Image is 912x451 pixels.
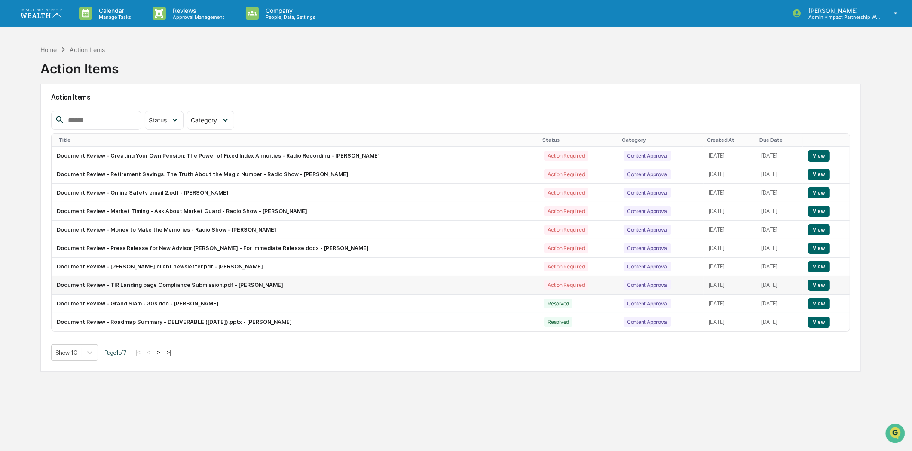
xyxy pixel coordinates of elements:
div: Content Approval [624,225,671,235]
a: 🔎Data Lookup [5,121,58,137]
div: Content Approval [624,243,671,253]
p: Manage Tasks [92,14,135,20]
a: View [808,319,830,325]
button: Start new chat [146,68,156,79]
div: Due Date [760,137,799,143]
td: [DATE] [756,239,803,258]
span: Attestations [71,108,107,117]
td: [DATE] [704,258,756,276]
p: How can we help? [9,18,156,32]
a: View [808,152,830,159]
button: View [808,298,830,309]
td: [DATE] [704,147,756,165]
td: [DATE] [756,184,803,202]
span: Data Lookup [17,125,54,133]
div: Resolved [544,317,572,327]
td: [DATE] [756,221,803,239]
span: Status [149,116,167,124]
a: View [808,263,830,270]
div: Content Approval [624,169,671,179]
div: Action Items [70,46,105,53]
td: [DATE] [704,313,756,331]
td: [DATE] [756,258,803,276]
td: [DATE] [704,221,756,239]
p: Admin • Impact Partnership Wealth [802,14,881,20]
td: Document Review - Online Safety email 2.pdf - [PERSON_NAME] [52,184,539,202]
div: 🗄️ [62,109,69,116]
div: Home [40,46,57,53]
td: Document Review - Money to Make the Memories - Radio Show - [PERSON_NAME] [52,221,539,239]
td: Document Review - Market Timing - Ask About Market Guard - Radio Show - [PERSON_NAME] [52,202,539,221]
td: Document Review - Grand Slam - 30s.doc - [PERSON_NAME] [52,295,539,313]
button: View [808,169,830,180]
td: Document Review - TIR Landing page Compliance Submission.pdf - [PERSON_NAME] [52,276,539,295]
p: Calendar [92,7,135,14]
span: Preclearance [17,108,55,117]
td: Document Review - Press Release for New Advisor [PERSON_NAME] - For Immediate Release.docx - [PER... [52,239,539,258]
div: Content Approval [624,188,671,198]
a: 🗄️Attestations [59,105,110,120]
td: Document Review - Roadmap Summary - DELIVERABLE ([DATE]).pptx - [PERSON_NAME] [52,313,539,331]
div: Content Approval [624,317,671,327]
a: View [808,245,830,251]
td: [DATE] [704,295,756,313]
div: Content Approval [624,262,671,271]
p: Company [259,7,320,14]
div: Action Required [544,206,588,216]
div: Content Approval [624,299,671,308]
td: [DATE] [756,276,803,295]
div: 🖐️ [9,109,15,116]
iframe: Open customer support [884,423,908,446]
div: Action Required [544,169,588,179]
td: Document Review - Creating Your Own Pension: The Power of Fixed Index Annuities - Radio Recording... [52,147,539,165]
button: >| [164,349,174,356]
img: logo [21,9,62,18]
td: [DATE] [704,239,756,258]
a: View [808,171,830,177]
a: View [808,226,830,233]
td: [DATE] [704,276,756,295]
div: Content Approval [624,206,671,216]
span: Category [191,116,217,124]
td: Document Review - [PERSON_NAME] client newsletter.pdf - [PERSON_NAME] [52,258,539,276]
div: Start new chat [29,66,141,74]
div: Category [622,137,700,143]
span: Pylon [86,146,104,152]
div: 🔎 [9,125,15,132]
button: > [154,349,163,356]
td: [DATE] [756,313,803,331]
td: [DATE] [756,147,803,165]
a: View [808,208,830,214]
div: We're available if you need us! [29,74,109,81]
h2: Action Items [51,93,851,101]
td: [DATE] [704,202,756,221]
td: [DATE] [756,165,803,184]
p: Approval Management [166,14,229,20]
td: [DATE] [704,165,756,184]
button: View [808,243,830,254]
a: View [808,189,830,196]
div: Created At [707,137,753,143]
div: Action Required [544,262,588,271]
div: Action Required [544,280,588,290]
button: View [808,317,830,328]
div: Content Approval [624,151,671,161]
div: Title [58,137,536,143]
button: View [808,280,830,291]
img: 1746055101610-c473b297-6a78-478c-a979-82029cc54cd1 [9,66,24,81]
div: Action Required [544,151,588,161]
div: Action Items [40,54,119,76]
td: [DATE] [756,295,803,313]
span: Page 1 of 7 [104,349,127,356]
p: Reviews [166,7,229,14]
td: [DATE] [704,184,756,202]
p: People, Data, Settings [259,14,320,20]
a: View [808,300,830,307]
button: |< [133,349,143,356]
td: Document Review - Retirement Savings: The Truth About the Magic Number - Radio Show - [PERSON_NAME] [52,165,539,184]
div: Content Approval [624,280,671,290]
td: [DATE] [756,202,803,221]
button: View [808,150,830,162]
